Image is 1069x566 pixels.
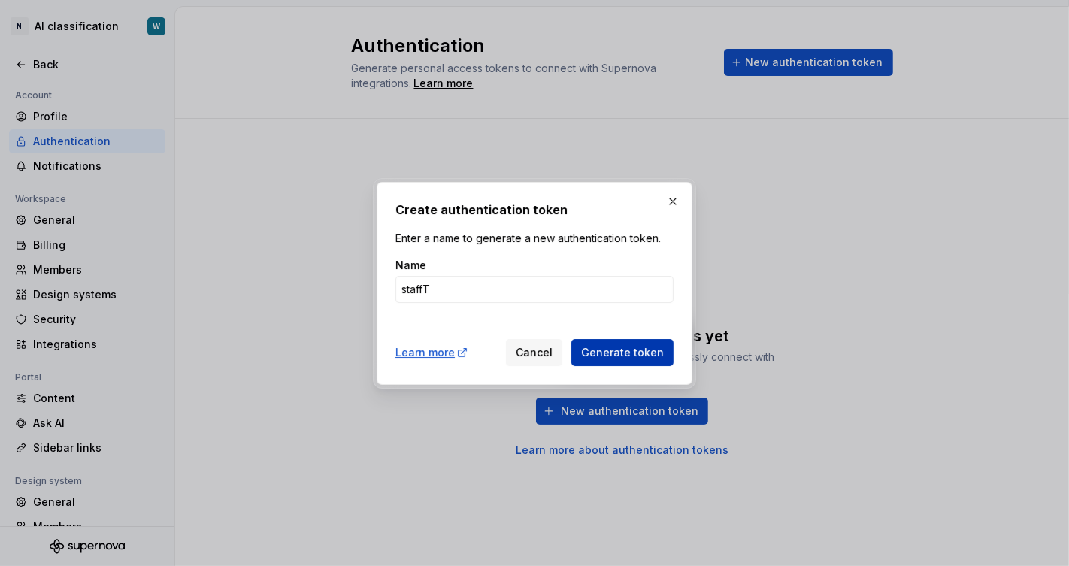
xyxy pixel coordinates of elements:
[571,339,674,366] button: Generate token
[395,345,468,360] a: Learn more
[395,258,426,273] label: Name
[516,345,553,360] span: Cancel
[395,231,674,246] p: Enter a name to generate a new authentication token.
[581,345,664,360] span: Generate token
[506,339,562,366] button: Cancel
[395,201,674,219] h2: Create authentication token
